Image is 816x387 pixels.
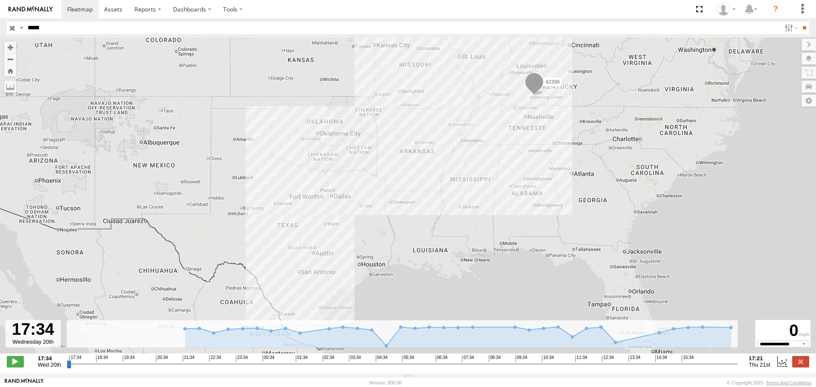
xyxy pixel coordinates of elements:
[263,355,275,362] span: 00:34
[602,355,614,362] span: 12:34
[769,3,782,16] i: ?
[69,355,81,362] span: 17:34
[38,362,61,368] span: Wed 20th Aug 2025
[545,79,559,85] span: 42399
[402,355,414,362] span: 05:34
[376,355,388,362] span: 04:34
[489,355,501,362] span: 08:34
[296,355,308,362] span: 01:34
[369,380,402,385] div: Version: 306.00
[123,355,135,362] span: 19:34
[18,22,25,34] label: Search Query
[781,22,799,34] label: Search Filter Options
[802,95,816,107] label: Map Settings
[8,6,53,12] img: rand-logo.svg
[542,355,554,362] span: 10:34
[4,65,16,76] button: Zoom Home
[629,355,640,362] span: 13:34
[4,42,16,53] button: Zoom in
[4,81,16,93] label: Measure
[766,380,811,385] a: Terms and Conditions
[7,356,24,367] label: Play/Stop
[714,3,739,16] div: Caseta Laredo TX
[749,362,770,368] span: Thu 21st Aug 2025
[156,355,168,362] span: 20:34
[516,355,527,362] span: 09:34
[38,355,61,362] strong: 17:34
[682,355,694,362] span: 15:34
[183,355,195,362] span: 21:34
[349,355,361,362] span: 03:34
[749,355,770,362] strong: 17:21
[575,355,587,362] span: 11:34
[5,379,44,387] a: Visit our Website
[96,355,108,362] span: 18:34
[209,355,221,362] span: 22:34
[756,321,809,340] div: 0
[727,380,811,385] div: © Copyright 2025 -
[4,53,16,65] button: Zoom out
[323,355,334,362] span: 02:34
[655,355,667,362] span: 14:34
[236,355,248,362] span: 23:34
[792,356,809,367] label: Close
[462,355,474,362] span: 07:34
[436,355,448,362] span: 06:34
